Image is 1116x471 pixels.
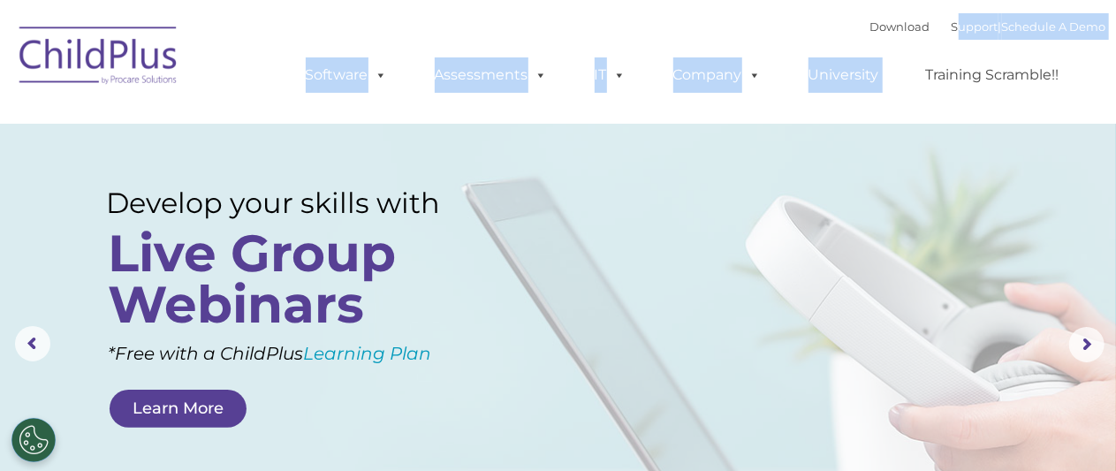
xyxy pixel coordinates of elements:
[11,14,187,103] img: ChildPlus by Procare Solutions
[1028,386,1116,471] iframe: Chat Widget
[791,57,897,93] a: University
[952,19,998,34] a: Support
[108,228,470,330] rs-layer: Live Group Webinars
[417,57,566,93] a: Assessments
[246,189,321,202] span: Phone number
[656,57,779,93] a: Company
[303,343,431,364] a: Learning Plan
[11,418,56,462] button: Cookies Settings
[870,19,1106,34] font: |
[1002,19,1106,34] a: Schedule A Demo
[870,19,930,34] a: Download
[106,186,475,220] rs-layer: Develop your skills with
[110,390,247,428] a: Learn More
[288,57,406,93] a: Software
[908,57,1077,93] a: Training Scramble!!
[246,117,300,130] span: Last name
[577,57,644,93] a: IT
[108,337,502,370] rs-layer: *Free with a ChildPlus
